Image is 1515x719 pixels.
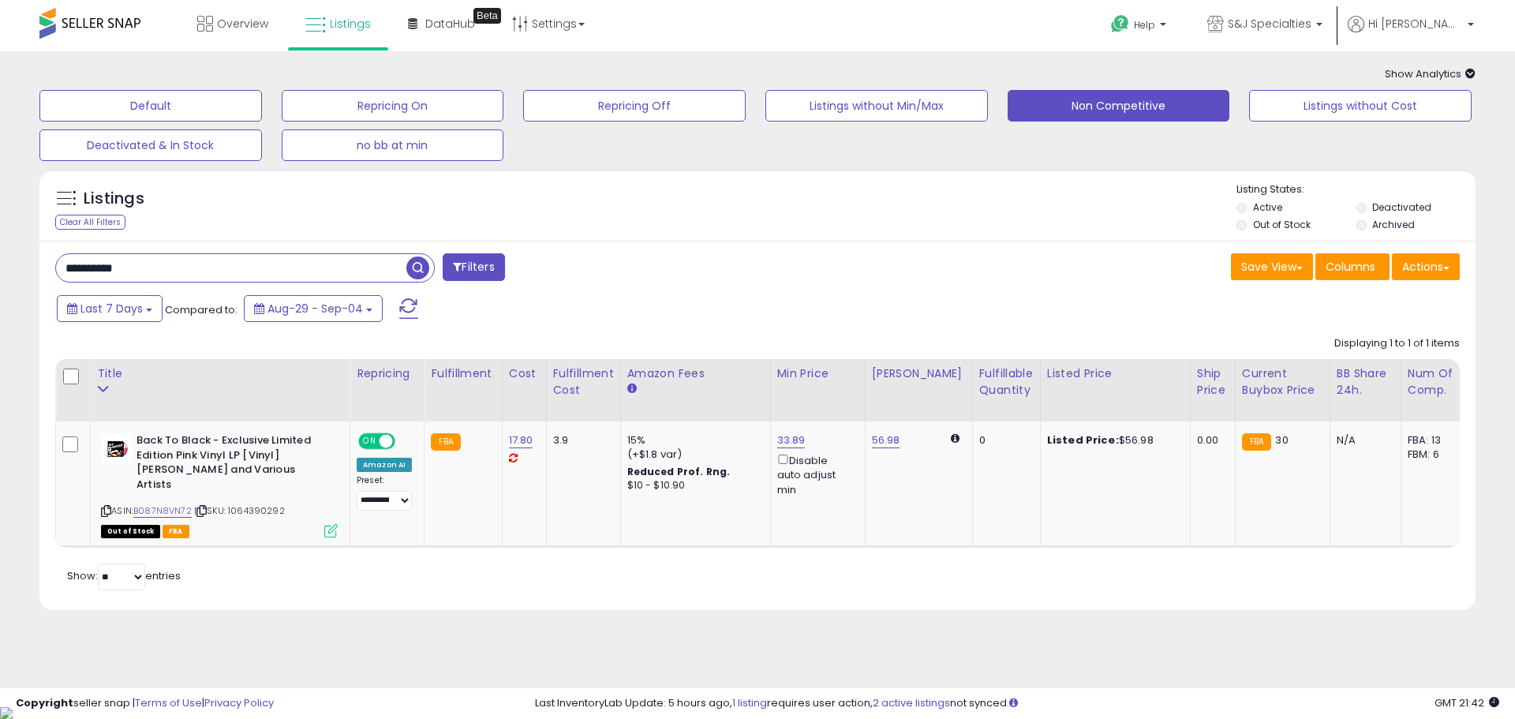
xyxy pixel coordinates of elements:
button: Columns [1315,253,1390,280]
a: Hi [PERSON_NAME] [1348,16,1474,51]
div: Min Price [777,365,858,382]
span: Compared to: [165,302,238,317]
strong: Copyright [16,695,73,710]
button: Listings without Cost [1249,90,1472,122]
span: All listings that are currently out of stock and unavailable for purchase on Amazon [101,525,160,538]
div: N/A [1337,433,1389,448]
span: Aug-29 - Sep-04 [267,301,363,316]
button: Non Competitive [1008,90,1230,122]
button: Repricing Off [523,90,746,122]
div: Ship Price [1197,365,1229,399]
img: 31jhwj3ImBL._SL40_.jpg [101,433,133,465]
span: ON [360,435,380,448]
div: 0 [979,433,1028,448]
button: Listings without Min/Max [765,90,988,122]
a: B087N8VN72 [133,504,192,518]
button: Aug-29 - Sep-04 [244,295,383,322]
span: Show: entries [67,568,181,583]
a: 17.80 [509,433,533,448]
p: Listing States: [1236,182,1475,197]
label: Out of Stock [1253,218,1311,231]
div: Title [97,365,343,382]
a: 33.89 [777,433,806,448]
button: Save View [1231,253,1313,280]
button: Last 7 Days [57,295,163,322]
span: Last 7 Days [80,301,143,316]
div: Amazon Fees [627,365,764,382]
span: OFF [393,435,418,448]
div: Cost [509,365,540,382]
label: Deactivated [1372,200,1431,214]
span: Show Analytics [1385,66,1476,81]
b: Reduced Prof. Rng. [627,465,731,478]
div: Displaying 1 to 1 of 1 items [1334,336,1460,351]
div: [PERSON_NAME] [872,365,966,382]
div: 15% [627,433,758,448]
button: Actions [1392,253,1460,280]
button: no bb at min [282,129,504,161]
div: seller snap | | [16,696,274,711]
div: $56.98 [1047,433,1178,448]
div: FBM: 6 [1408,448,1460,462]
span: 30 [1275,433,1288,448]
span: Columns [1326,259,1375,275]
span: FBA [163,525,189,538]
small: FBA [1242,433,1271,451]
div: Fulfillment Cost [553,365,614,399]
span: Overview [217,16,268,32]
a: 1 listing [732,695,767,710]
b: Back To Black - Exclusive Limited Edition Pink Vinyl LP [Vinyl] [PERSON_NAME] and Various Artists [137,433,328,496]
div: Repricing [357,365,417,382]
button: Default [39,90,262,122]
div: 0.00 [1197,433,1223,448]
button: Filters [443,253,504,281]
div: Disable auto adjust min [777,451,853,497]
a: 2 active listings [873,695,950,710]
div: 3.9 [553,433,608,448]
span: DataHub [425,16,475,32]
span: Listings [330,16,371,32]
label: Active [1253,200,1282,214]
a: Terms of Use [135,695,202,710]
button: Deactivated & In Stock [39,129,262,161]
div: Amazon AI [357,458,412,472]
div: Preset: [357,475,412,511]
div: Listed Price [1047,365,1184,382]
div: Last InventoryLab Update: 5 hours ago, requires user action, not synced. [535,696,1499,711]
div: Fulfillment [431,365,495,382]
label: Archived [1372,218,1415,231]
div: BB Share 24h. [1337,365,1394,399]
div: Num of Comp. [1408,365,1465,399]
b: Listed Price: [1047,433,1119,448]
span: S&J Specialties [1228,16,1311,32]
small: Amazon Fees. [627,382,637,396]
small: FBA [431,433,460,451]
h5: Listings [84,188,144,210]
div: ASIN: [101,433,338,536]
span: 2025-09-12 21:42 GMT [1435,695,1499,710]
div: Current Buybox Price [1242,365,1323,399]
div: (+$1.8 var) [627,448,758,462]
i: Get Help [1110,14,1130,34]
div: Fulfillable Quantity [979,365,1034,399]
span: | SKU: 1064390292 [194,504,285,517]
span: Help [1134,18,1155,32]
div: Clear All Filters [55,215,125,230]
div: $10 - $10.90 [627,479,758,492]
div: FBA: 13 [1408,433,1460,448]
a: Privacy Policy [204,695,274,710]
a: Help [1098,2,1182,51]
a: 56.98 [872,433,900,448]
div: Tooltip anchor [473,8,501,24]
button: Repricing On [282,90,504,122]
span: Hi [PERSON_NAME] [1368,16,1463,32]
